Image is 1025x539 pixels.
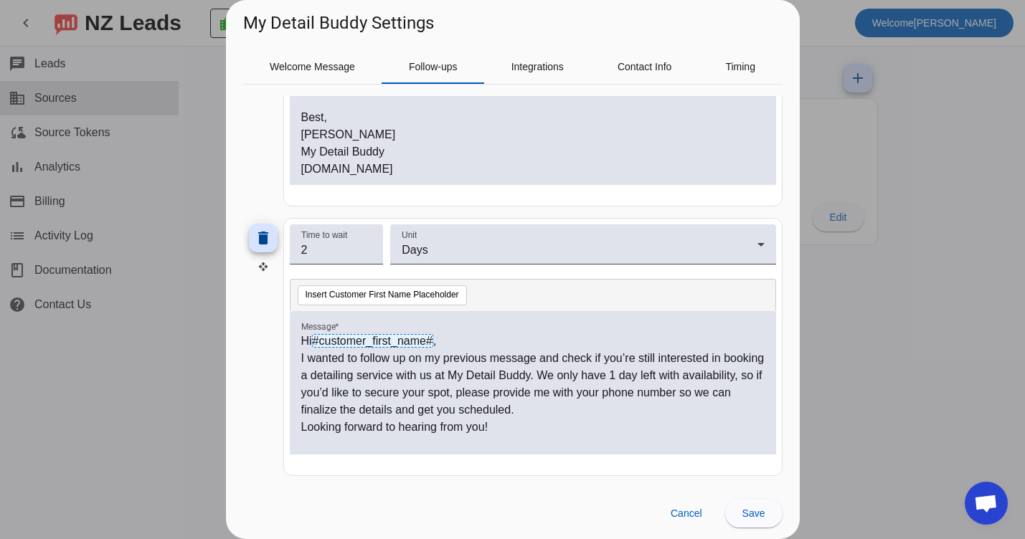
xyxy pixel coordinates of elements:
[301,161,765,178] p: [DOMAIN_NAME]
[301,333,765,350] p: Hi ,
[671,507,702,519] span: Cancel
[301,178,765,195] p: [PHONE_NUMBER]
[742,507,765,519] span: Save
[511,62,564,72] span: Integrations
[618,62,672,72] span: Contact Info
[270,62,355,72] span: Welcome Message
[965,482,1008,525] div: Open chat
[255,229,272,247] mat-icon: delete
[301,419,765,436] p: Looking forward to hearing from you!
[402,244,428,256] span: Days
[312,334,433,348] span: #customer_first_name#
[301,126,765,143] p: [PERSON_NAME]
[402,230,417,239] mat-label: Unit
[725,499,783,528] button: Save
[659,499,714,528] button: Cancel
[301,143,765,161] p: My Detail Buddy
[409,62,458,72] span: Follow-ups
[301,350,765,419] p: I wanted to follow up on my previous message and check if you’re still interested in booking a de...
[301,230,347,239] mat-label: Time to wait
[243,11,434,34] h1: My Detail Buddy Settings
[301,109,765,126] p: Best,
[725,62,755,72] span: Timing
[298,285,467,305] button: Insert Customer First Name Placeholder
